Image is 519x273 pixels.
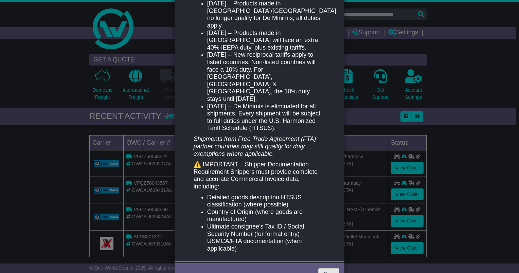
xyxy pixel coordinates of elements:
li: [DATE] – Products made in [GEOGRAPHIC_DATA] will face an extra 40% IEEPA duty, plus existing tari... [207,30,325,52]
li: Country of Origin (where goods are manufactured) [207,208,325,223]
p: ⚠️ IMPORTANT – Shipper Documentation Requirement Shippers must provide complete and accurate Comm... [194,161,325,190]
li: [DATE] – De Minimis is eliminated for all shipments. Every shipment will be subject to full dutie... [207,103,325,132]
li: Detailed goods description HTSUS classification (where possible) [207,194,325,208]
li: Ultimate consignee’s Tax ID / Social Security Number (for formal entry) USMCA/FTA documentation (... [207,223,325,252]
em: Shipments from Free Trade Agreement (FTA) partner countries may still qualify for duty exemptions... [194,135,316,157]
li: [DATE] – New reciprocal tariffs apply to listed countries. Non-listed countries will face a 10% d... [207,51,325,103]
